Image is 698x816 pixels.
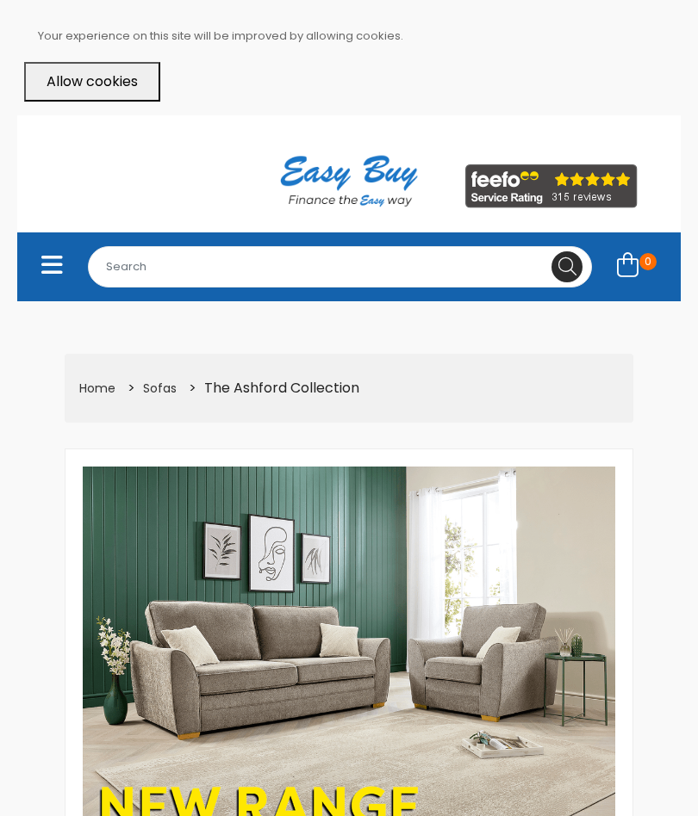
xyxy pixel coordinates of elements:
[143,380,177,397] a: Sofas
[30,247,74,286] button: Toggle navigation
[79,380,115,397] a: Home
[88,246,592,287] input: Search for...
[24,62,160,102] button: Allow cookies
[38,24,674,48] p: Your experience on this site will be improved by allowing cookies.
[606,247,668,286] a: 0
[263,133,434,229] img: Easy Buy
[183,375,361,402] li: The Ashford Collection
[465,164,638,208] img: feefo_logo
[639,253,657,270] span: 0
